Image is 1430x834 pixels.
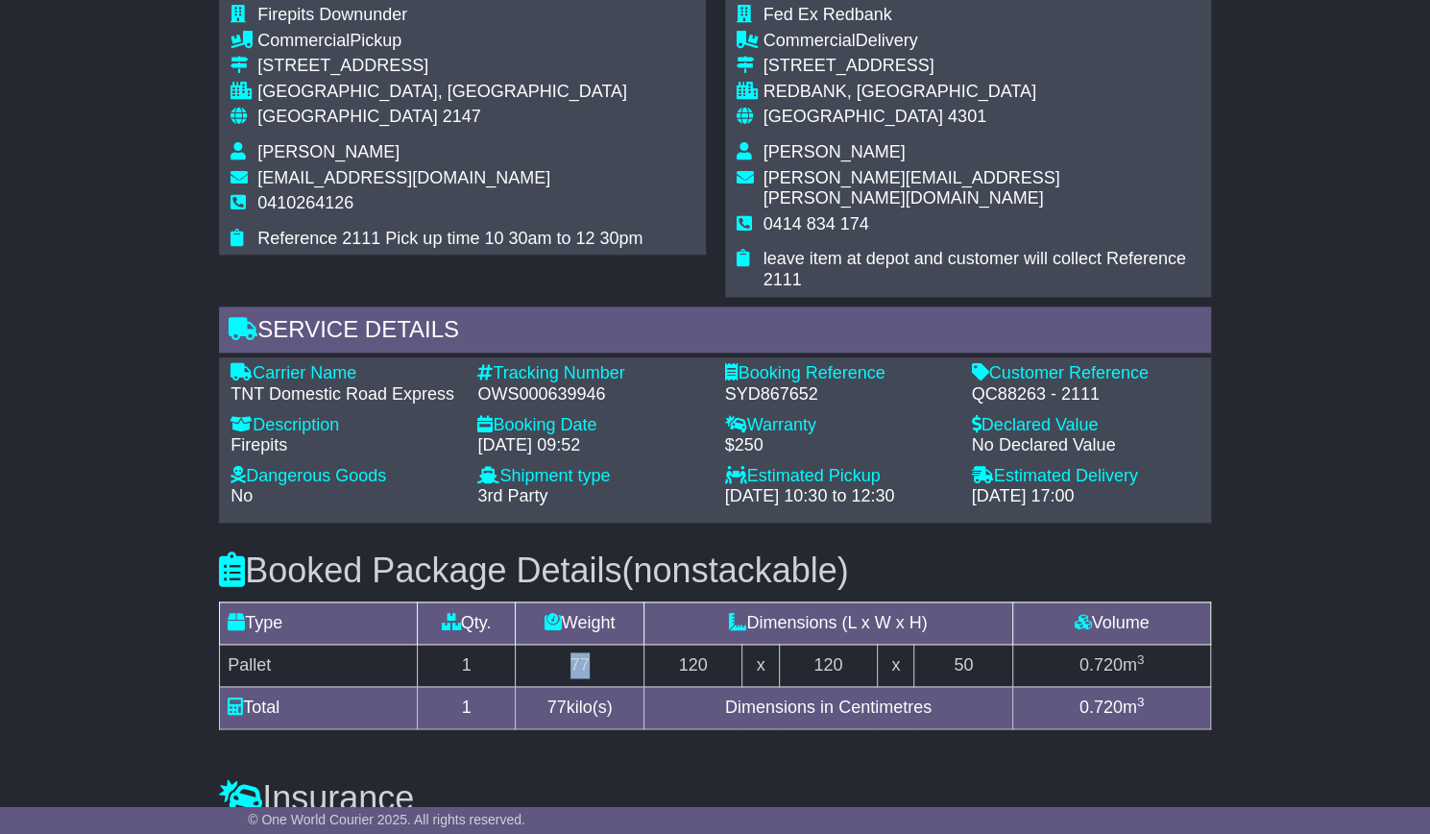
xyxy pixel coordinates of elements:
[878,644,914,686] td: x
[948,107,986,126] span: 4301
[724,466,952,487] div: Estimated Pickup
[763,5,892,24] span: Fed Ex Redbank
[220,644,418,686] td: Pallet
[1137,652,1145,667] sup: 3
[972,486,1200,507] div: [DATE] 17:00
[763,214,869,233] span: 0414 834 174
[257,229,642,248] span: Reference 2111 Pick up time 10 30am to 12 30pm
[477,486,547,505] span: 3rd Party
[257,31,350,50] span: Commercial
[257,168,550,187] span: [EMAIL_ADDRESS][DOMAIN_NAME]
[257,31,642,52] div: Pickup
[972,415,1200,436] div: Declared Value
[477,435,705,456] div: [DATE] 09:52
[763,31,856,50] span: Commercial
[724,486,952,507] div: [DATE] 10:30 to 12:30
[220,601,418,644] td: Type
[763,82,1200,103] div: REDBANK, [GEOGRAPHIC_DATA]
[1079,698,1123,717] span: 0.720
[1013,644,1211,686] td: m
[230,415,458,436] div: Description
[417,601,516,644] td: Qty.
[1079,655,1123,675] span: 0.720
[417,644,516,686] td: 1
[219,552,1211,590] h3: Booked Package Details
[643,601,1013,644] td: Dimensions (L x W x H)
[257,56,642,77] div: [STREET_ADDRESS]
[257,82,642,103] div: [GEOGRAPHIC_DATA], [GEOGRAPHIC_DATA]
[724,363,952,384] div: Booking Reference
[643,686,1013,728] td: Dimensions in Centimetres
[219,778,1211,817] h3: Insurance
[914,644,1013,686] td: 50
[547,698,567,717] span: 77
[257,5,407,24] span: Firepits Downunder
[763,31,1200,52] div: Delivery
[477,466,705,487] div: Shipment type
[763,142,906,161] span: [PERSON_NAME]
[1013,686,1211,728] td: m
[248,812,525,827] span: © One World Courier 2025. All rights reserved.
[230,486,253,505] span: No
[763,249,1186,289] span: leave item at depot and customer will collect Reference 2111
[972,435,1200,456] div: No Declared Value
[516,644,643,686] td: 77
[257,193,353,212] span: 0410264126
[724,415,952,436] div: Warranty
[724,384,952,405] div: SYD867652
[763,107,943,126] span: [GEOGRAPHIC_DATA]
[621,551,848,590] span: (nonstackable)
[219,307,1211,358] div: Service Details
[443,107,481,126] span: 2147
[724,435,952,456] div: $250
[516,686,643,728] td: kilo(s)
[230,435,458,456] div: Firepits
[763,168,1060,208] span: [PERSON_NAME][EMAIL_ADDRESS][PERSON_NAME][DOMAIN_NAME]
[230,384,458,405] div: TNT Domestic Road Express
[230,363,458,384] div: Carrier Name
[477,363,705,384] div: Tracking Number
[643,644,742,686] td: 120
[1137,695,1145,709] sup: 3
[477,384,705,405] div: OWS000639946
[230,466,458,487] div: Dangerous Goods
[1013,601,1211,644] td: Volume
[972,384,1200,405] div: QC88263 - 2111
[257,107,437,126] span: [GEOGRAPHIC_DATA]
[516,601,643,644] td: Weight
[477,415,705,436] div: Booking Date
[257,142,400,161] span: [PERSON_NAME]
[763,56,1200,77] div: [STREET_ADDRESS]
[220,686,418,728] td: Total
[779,644,878,686] td: 120
[972,466,1200,487] div: Estimated Delivery
[742,644,779,686] td: x
[417,686,516,728] td: 1
[972,363,1200,384] div: Customer Reference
